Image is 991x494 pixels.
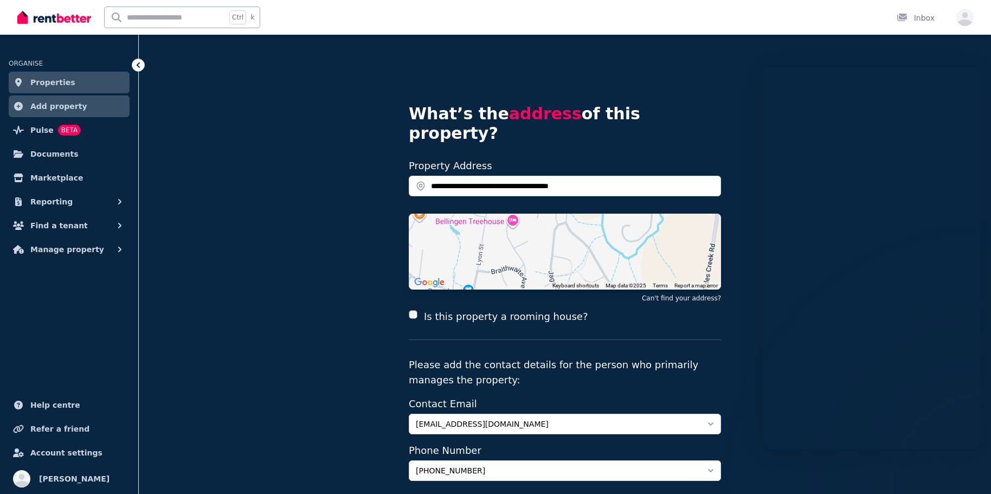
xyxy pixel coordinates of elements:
[17,9,91,25] img: RentBetter
[9,239,130,260] button: Manage property
[409,357,721,388] p: Please add the contact details for the person who primarily manages the property:
[642,294,721,303] button: Can't find your address?
[411,275,447,290] a: Open this area in Google Maps (opens a new window)
[9,119,130,141] a: PulseBETA
[9,442,130,464] a: Account settings
[409,443,721,458] label: Phone Number
[9,418,130,440] a: Refer a friend
[897,12,935,23] div: Inbox
[411,275,447,290] img: Google
[409,414,721,434] button: [EMAIL_ADDRESS][DOMAIN_NAME]
[416,465,699,476] span: [PHONE_NUMBER]
[229,10,246,24] span: Ctrl
[9,95,130,117] a: Add property
[30,243,104,256] span: Manage property
[30,446,102,459] span: Account settings
[409,460,721,481] button: [PHONE_NUMBER]
[30,76,75,89] span: Properties
[653,283,668,288] a: Terms (opens in new tab)
[409,160,492,171] label: Property Address
[30,219,88,232] span: Find a tenant
[30,124,54,137] span: Pulse
[9,72,130,93] a: Properties
[30,422,89,435] span: Refer a friend
[763,67,980,448] iframe: Intercom live chat
[9,215,130,236] button: Find a tenant
[30,171,83,184] span: Marketplace
[409,396,721,412] label: Contact Email
[9,143,130,165] a: Documents
[9,60,43,67] span: ORGANISE
[674,283,718,288] a: Report a map error
[9,167,130,189] a: Marketplace
[424,309,588,324] label: Is this property a rooming house?
[552,282,599,290] button: Keyboard shortcuts
[30,147,79,161] span: Documents
[9,394,130,416] a: Help centre
[509,104,582,123] span: address
[416,419,699,429] span: [EMAIL_ADDRESS][DOMAIN_NAME]
[30,399,80,412] span: Help centre
[30,195,73,208] span: Reporting
[9,191,130,213] button: Reporting
[58,125,81,136] span: BETA
[39,472,110,485] span: [PERSON_NAME]
[250,13,254,22] span: k
[30,100,87,113] span: Add property
[954,457,980,483] iframe: Intercom live chat
[606,283,646,288] span: Map data ©2025
[409,104,721,143] h4: What’s the of this property?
